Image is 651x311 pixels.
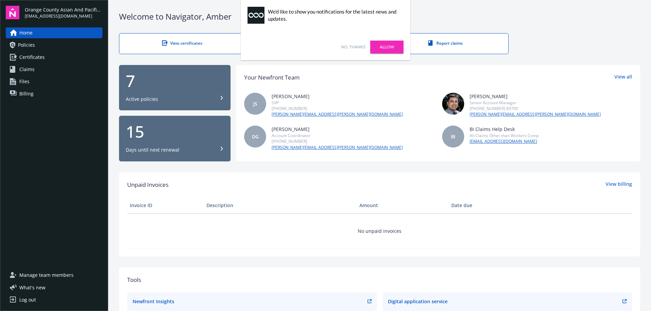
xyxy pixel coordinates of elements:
a: Policies [6,40,102,50]
a: Files [6,76,102,87]
span: Certificates [19,52,45,63]
span: JS [253,100,257,107]
button: 7Active policies [119,65,231,111]
div: [PHONE_NUMBER] 89700 [470,106,601,111]
a: No, thanks [341,44,365,50]
span: What ' s new [19,284,45,291]
span: BI [451,133,455,140]
span: Files [19,76,29,87]
span: Policies [18,40,35,50]
a: Certificates [6,52,102,63]
a: [PERSON_NAME][EMAIL_ADDRESS][PERSON_NAME][DOMAIN_NAME] [272,111,403,117]
a: Report claims [382,33,509,54]
div: Welcome to Navigator , Amber [119,11,640,22]
img: photo [442,93,464,115]
a: Claims [6,64,102,75]
a: Home [6,27,102,38]
a: Billing [6,88,102,99]
div: Active policies [126,96,158,103]
span: Home [19,27,33,38]
button: Orange County Asian And Pacific Islander Community Alliance, Inc.[EMAIL_ADDRESS][DOMAIN_NAME] [25,6,102,19]
div: We'd like to show you notifications for the latest news and updates. [268,8,400,22]
div: Digital application service [388,298,448,305]
div: Newfront Insights [133,298,174,305]
span: Unpaid Invoices [127,180,169,189]
th: Amount [357,197,449,214]
div: SVP [272,100,403,106]
th: Invoice ID [127,197,204,214]
a: View all [614,73,632,82]
a: View certificates [119,33,245,54]
span: Billing [19,88,34,99]
a: [EMAIL_ADDRESS][DOMAIN_NAME] [470,138,539,145]
div: [PERSON_NAME] [470,93,601,100]
div: Log out [19,294,36,305]
div: Senior Account Manager [470,100,601,106]
div: View certificates [133,40,231,46]
div: [PHONE_NUMBER] [272,106,403,111]
button: What's new [6,284,56,291]
span: Manage team members [19,270,74,281]
div: Your Newfront Team [244,73,300,82]
div: [PERSON_NAME] [272,93,403,100]
td: No unpaid invoices [127,214,632,248]
th: Date due [449,197,525,214]
div: Report claims [396,40,495,46]
a: Manage team members [6,270,102,281]
th: Description [204,197,357,214]
div: Days until next renewal [126,147,179,153]
span: DG [252,133,259,140]
a: [PERSON_NAME][EMAIL_ADDRESS][PERSON_NAME][DOMAIN_NAME] [470,111,601,117]
a: Allow [370,41,403,53]
span: [EMAIL_ADDRESS][DOMAIN_NAME] [25,13,102,19]
span: Orange County Asian And Pacific Islander Community Alliance, Inc. [25,6,102,13]
img: navigator-logo.svg [6,6,19,19]
div: [PERSON_NAME] [272,126,403,133]
a: [PERSON_NAME][EMAIL_ADDRESS][PERSON_NAME][DOMAIN_NAME] [272,145,403,151]
div: Tools [127,275,632,284]
a: View billing [606,180,632,189]
span: Claims [19,64,35,75]
div: 15 [126,124,224,140]
div: Account Coordinator [272,133,403,138]
div: All Claims Other than Workers Comp [470,133,539,138]
div: [PHONE_NUMBER] [272,138,403,144]
div: 7 [126,73,224,89]
button: 15Days until next renewal [119,116,231,161]
div: BI Claims Help Desk [470,126,539,133]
